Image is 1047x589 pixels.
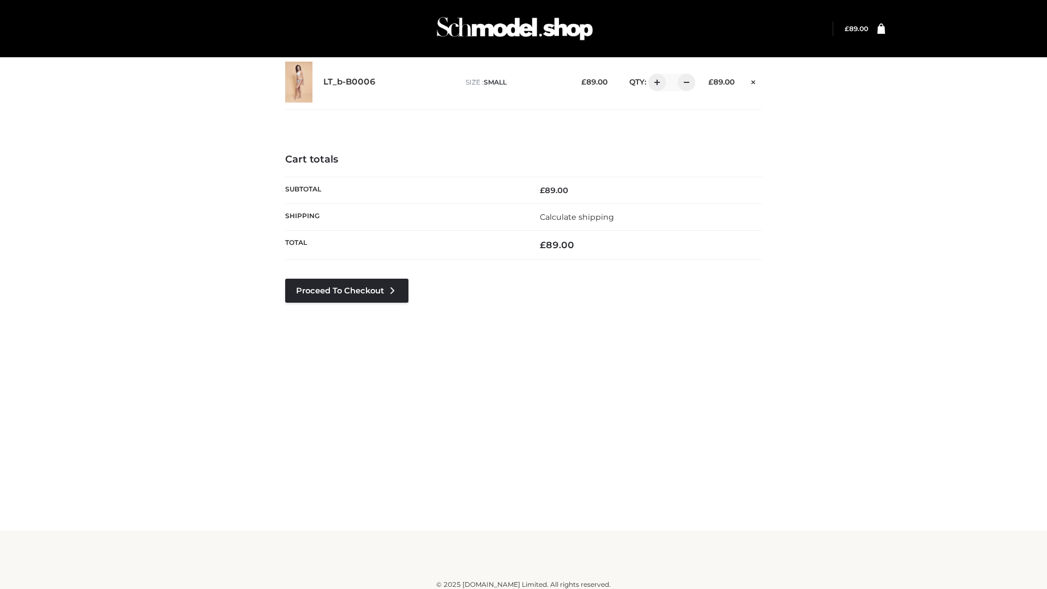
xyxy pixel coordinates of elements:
th: Total [285,231,523,260]
bdi: 89.00 [540,239,574,250]
img: LT_b-B0006 - SMALL [285,62,312,103]
bdi: 89.00 [845,25,868,33]
span: £ [540,185,545,195]
h4: Cart totals [285,154,762,166]
a: LT_b-B0006 [323,77,376,87]
th: Subtotal [285,177,523,203]
bdi: 89.00 [708,77,735,86]
div: QTY: [618,74,691,91]
span: £ [540,239,546,250]
a: Calculate shipping [540,212,614,222]
a: Proceed to Checkout [285,279,408,303]
a: £89.00 [845,25,868,33]
img: Schmodel Admin 964 [433,7,597,50]
bdi: 89.00 [581,77,607,86]
span: £ [708,77,713,86]
span: £ [845,25,849,33]
bdi: 89.00 [540,185,568,195]
p: size : [466,77,564,87]
th: Shipping [285,203,523,230]
span: £ [581,77,586,86]
a: Remove this item [745,74,762,88]
span: SMALL [484,78,507,86]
